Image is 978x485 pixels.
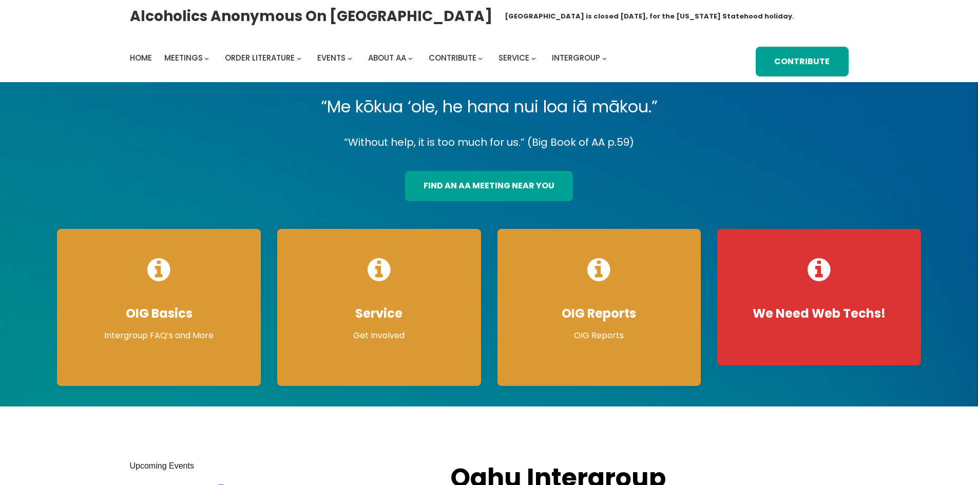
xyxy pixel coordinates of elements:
[408,55,413,60] button: About AA submenu
[130,460,430,472] h2: Upcoming Events
[317,51,346,65] a: Events
[498,52,529,63] span: Service
[508,306,691,321] h4: OIG Reports
[67,329,251,342] p: Intergroup FAQ’s and More
[49,133,929,151] p: “Without help, it is too much for us.” (Big Book of AA p.59)
[429,51,476,65] a: Contribute
[225,52,295,63] span: Order Literature
[287,329,471,342] p: Get Involved
[756,47,848,77] a: Contribute
[429,52,476,63] span: Contribute
[602,55,607,60] button: Intergroup submenu
[287,306,471,321] h4: Service
[130,4,492,29] a: Alcoholics Anonymous on [GEOGRAPHIC_DATA]
[204,55,209,60] button: Meetings submenu
[405,171,573,201] a: find an aa meeting near you
[498,51,529,65] a: Service
[297,55,301,60] button: Order Literature submenu
[368,51,406,65] a: About AA
[368,52,406,63] span: About AA
[130,51,610,65] nav: Intergroup
[67,306,251,321] h4: OIG Basics
[727,306,911,321] h4: We Need Web Techs!
[508,329,691,342] p: OIG Reports
[164,51,203,65] a: Meetings
[505,11,794,22] h1: [GEOGRAPHIC_DATA] is closed [DATE], for the [US_STATE] Statehood holiday.
[552,52,600,63] span: Intergroup
[130,51,152,65] a: Home
[164,52,203,63] span: Meetings
[130,52,152,63] span: Home
[317,52,346,63] span: Events
[552,51,600,65] a: Intergroup
[531,55,536,60] button: Service submenu
[49,92,929,121] p: “Me kōkua ‘ole, he hana nui loa iā mākou.”
[348,55,352,60] button: Events submenu
[478,55,483,60] button: Contribute submenu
